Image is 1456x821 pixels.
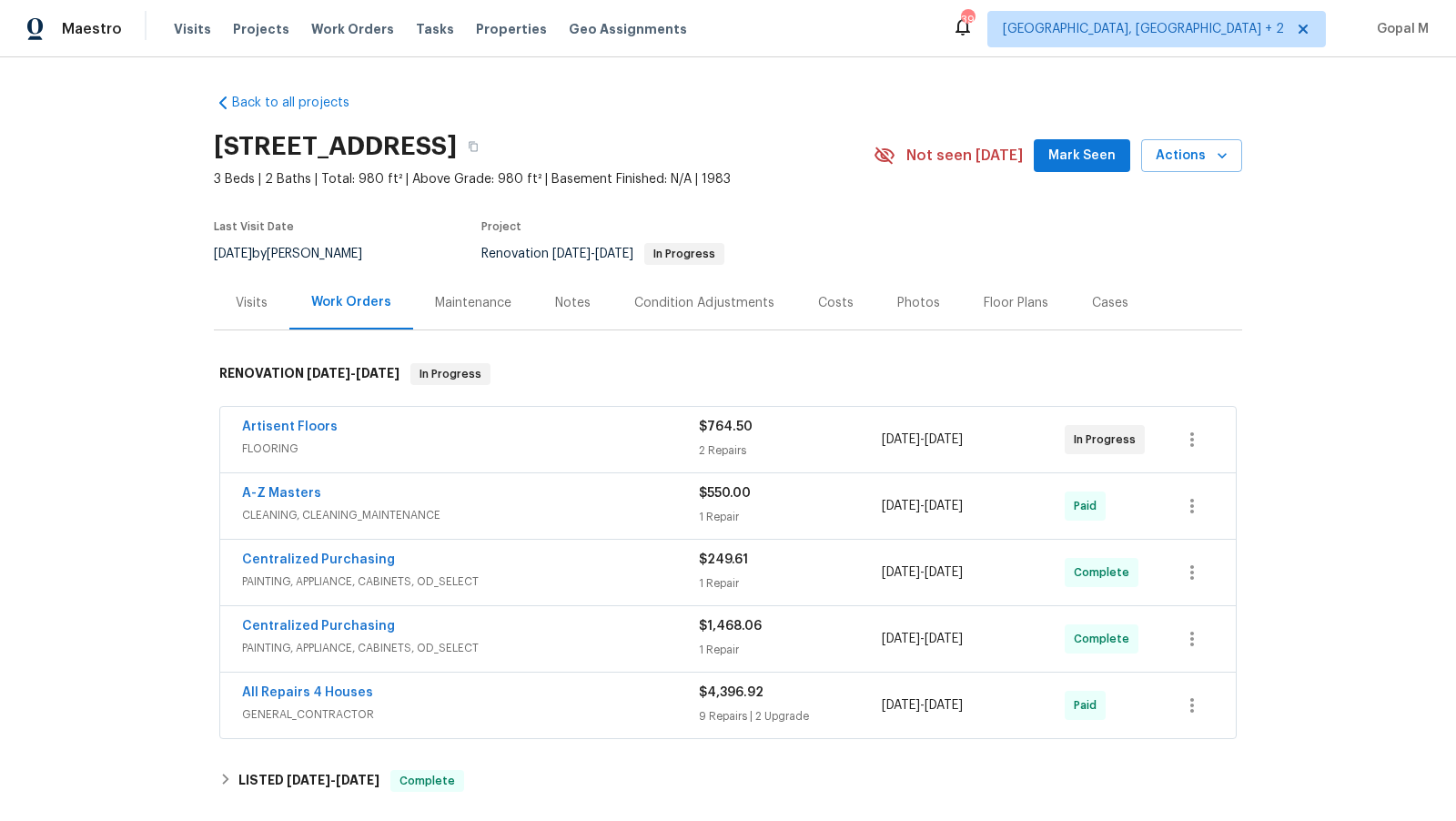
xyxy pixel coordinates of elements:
span: Projects [233,20,289,38]
span: [DATE] [595,248,633,260]
div: 9 Repairs | 2 Upgrade [699,707,882,725]
span: In Progress [412,365,489,383]
span: [DATE] [882,500,920,512]
div: Cases [1092,294,1128,312]
div: Costs [818,294,854,312]
span: - [882,431,963,449]
span: Complete [1074,630,1137,648]
span: [DATE] [925,500,963,512]
div: Photos [897,294,940,312]
button: Mark Seen [1034,139,1130,173]
span: [DATE] [882,633,920,645]
span: Complete [1074,563,1137,582]
h6: RENOVATION [219,363,399,385]
span: Visits [174,20,211,38]
span: GENERAL_CONTRACTOR [242,705,699,724]
span: - [307,367,399,380]
span: [DATE] [925,433,963,446]
div: 1 Repair [699,574,882,593]
span: [DATE] [882,433,920,446]
span: [DATE] [356,367,399,380]
span: Geo Assignments [569,20,687,38]
span: - [552,248,633,260]
div: Condition Adjustments [634,294,774,312]
a: All Repairs 4 Houses [242,686,373,699]
span: In Progress [1074,431,1143,449]
div: RENOVATION [DATE]-[DATE]In Progress [214,345,1242,403]
span: [DATE] [925,566,963,579]
div: LISTED [DATE]-[DATE]Complete [214,759,1242,803]
span: - [882,696,963,715]
div: Floor Plans [984,294,1048,312]
span: Project [481,221,521,232]
span: $4,396.92 [699,686,763,699]
span: - [882,497,963,515]
span: FLOORING [242,440,699,458]
h6: LISTED [238,770,379,792]
span: PAINTING, APPLIANCE, CABINETS, OD_SELECT [242,573,699,591]
span: Paid [1074,497,1104,515]
span: Mark Seen [1048,145,1116,167]
span: Complete [392,772,462,790]
a: A-Z Masters [242,487,321,500]
span: [DATE] [882,566,920,579]
span: Work Orders [311,20,394,38]
div: 39 [961,11,974,29]
span: Paid [1074,696,1104,715]
span: [DATE] [882,699,920,712]
span: $249.61 [699,553,748,566]
div: 2 Repairs [699,441,882,460]
div: Work Orders [311,293,391,311]
span: $1,468.06 [699,620,762,633]
span: $764.50 [699,421,753,433]
span: Last Visit Date [214,221,294,232]
div: Notes [555,294,591,312]
span: [DATE] [552,248,591,260]
span: $550.00 [699,487,751,500]
button: Copy Address [457,130,490,163]
span: PAINTING, APPLIANCE, CABINETS, OD_SELECT [242,639,699,657]
span: - [287,774,379,786]
span: [DATE] [214,248,252,260]
div: 1 Repair [699,641,882,659]
span: Gopal M [1370,20,1429,38]
h2: [STREET_ADDRESS] [214,137,457,156]
span: - [882,630,963,648]
div: Maintenance [435,294,511,312]
button: Actions [1141,139,1242,173]
a: Artisent Floors [242,421,338,433]
a: Centralized Purchasing [242,553,395,566]
span: Properties [476,20,547,38]
span: [DATE] [307,367,350,380]
span: 3 Beds | 2 Baths | Total: 980 ft² | Above Grade: 980 ft² | Basement Finished: N/A | 1983 [214,170,874,188]
div: by [PERSON_NAME] [214,243,384,265]
span: [DATE] [925,699,963,712]
a: Back to all projects [214,94,389,112]
span: Not seen [DATE] [906,147,1023,165]
span: Renovation [481,248,724,260]
div: Visits [236,294,268,312]
span: CLEANING, CLEANING_MAINTENANCE [242,506,699,524]
span: Maestro [62,20,122,38]
span: In Progress [646,248,723,259]
a: Centralized Purchasing [242,620,395,633]
span: [GEOGRAPHIC_DATA], [GEOGRAPHIC_DATA] + 2 [1003,20,1284,38]
span: Actions [1156,145,1228,167]
span: - [882,563,963,582]
span: [DATE] [925,633,963,645]
span: [DATE] [287,774,330,786]
span: Tasks [416,23,454,35]
div: 1 Repair [699,508,882,526]
span: [DATE] [336,774,379,786]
